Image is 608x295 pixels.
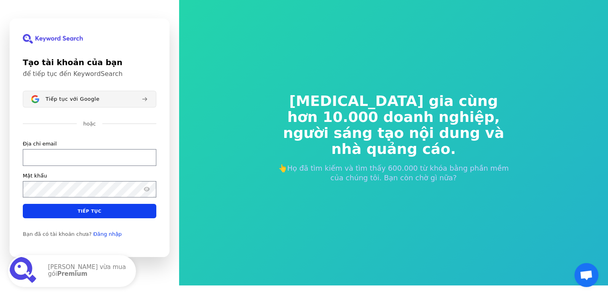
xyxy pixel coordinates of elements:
a: Đăng nhập [93,231,122,237]
font: Tiếp tục với Google [46,96,100,102]
font: [MEDICAL_DATA] gia cùng hơn 10.000 doanh nghiệp, [287,93,500,125]
font: 👆Họ đã tìm kiếm và tìm thấy 600.000 từ khóa bằng phần mềm của chúng tôi. Bạn còn chờ gì nữa? [278,164,508,182]
font: hoặc [83,121,96,127]
a: Mở cuộc trò chuyện [574,263,598,287]
font: Tiếp tục [78,209,102,214]
font: Bạn đã có tài khoản chưa? [23,231,92,237]
button: Hiển thị mật khẩu [142,185,152,194]
button: Đăng nhập bằng GoogleTiếp tục với Google [23,91,156,108]
font: người sáng tạo nội dung và nhà quảng cáo. [283,125,504,157]
font: Địa chỉ email [23,141,57,147]
font: để tiếp tục đến KeywordSearch [23,70,123,78]
font: Premium [57,270,88,277]
font: Tạo tài khoản của bạn [23,58,122,67]
font: Mật khẩu [23,173,47,179]
img: Đăng nhập bằng Google [31,95,39,103]
font: Đăng nhập [93,231,122,237]
img: Gói cao cấp [10,257,38,285]
font: [PERSON_NAME] vừa mua gói [48,263,126,277]
img: Tìm kiếm từ khóa [23,34,83,44]
button: Tiếp tục [23,204,156,218]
